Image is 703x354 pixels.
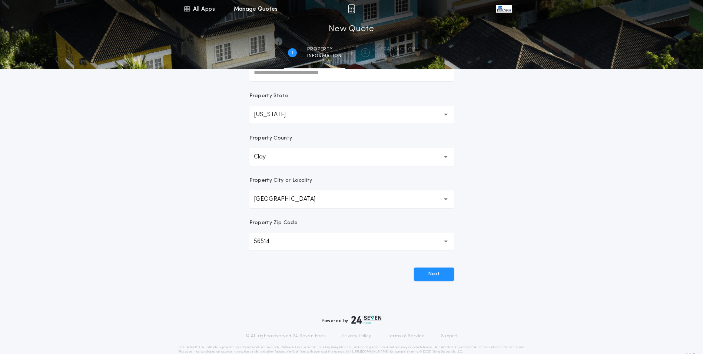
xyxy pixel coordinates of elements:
a: Support [441,333,458,339]
p: DISCLAIMER: This estimate is provided for informational purposes only. 24|Seven Fees, a product o... [178,345,525,354]
button: 56514 [249,233,454,250]
a: Terms of Service [388,333,425,339]
p: [GEOGRAPHIC_DATA] [254,195,327,204]
button: Clay [249,148,454,166]
img: vs-icon [496,5,511,13]
button: Next [414,268,454,281]
span: details [380,53,415,59]
p: 56514 [254,237,281,246]
p: Property Zip Code [249,219,298,227]
button: [US_STATE] [249,106,454,124]
a: [URL][DOMAIN_NAME] [352,350,389,353]
img: img [348,4,355,13]
h1: New Quote [329,23,374,35]
h2: 1 [292,50,293,56]
p: Property State [249,92,288,100]
p: Clay [254,153,278,161]
p: Property County [249,135,292,142]
p: Property City or Locality [249,177,312,184]
div: Powered by [322,315,382,324]
p: [US_STATE] [254,110,298,119]
span: information [307,53,342,59]
img: logo [351,315,382,324]
h2: 2 [364,50,367,56]
span: Transaction [380,46,415,52]
a: Privacy Policy [342,333,371,339]
span: Property [307,46,342,52]
p: © All rights reserved. 24|Seven Fees [245,333,325,339]
button: [GEOGRAPHIC_DATA] [249,190,454,208]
